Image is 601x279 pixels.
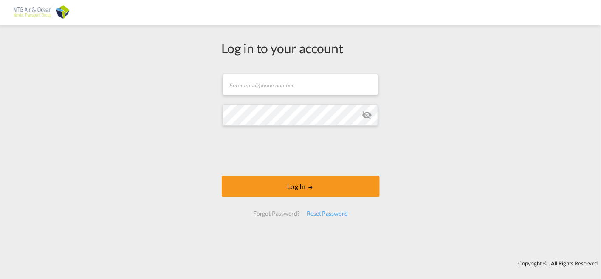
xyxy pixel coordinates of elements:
[13,3,70,23] img: af31b1c0b01f11ecbc353f8e72265e29.png
[250,206,303,221] div: Forgot Password?
[303,206,351,221] div: Reset Password
[222,39,380,57] div: Log in to your account
[236,134,365,167] iframe: reCAPTCHA
[223,74,378,95] input: Enter email/phone number
[222,176,380,197] button: LOGIN
[362,110,372,120] md-icon: icon-eye-off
